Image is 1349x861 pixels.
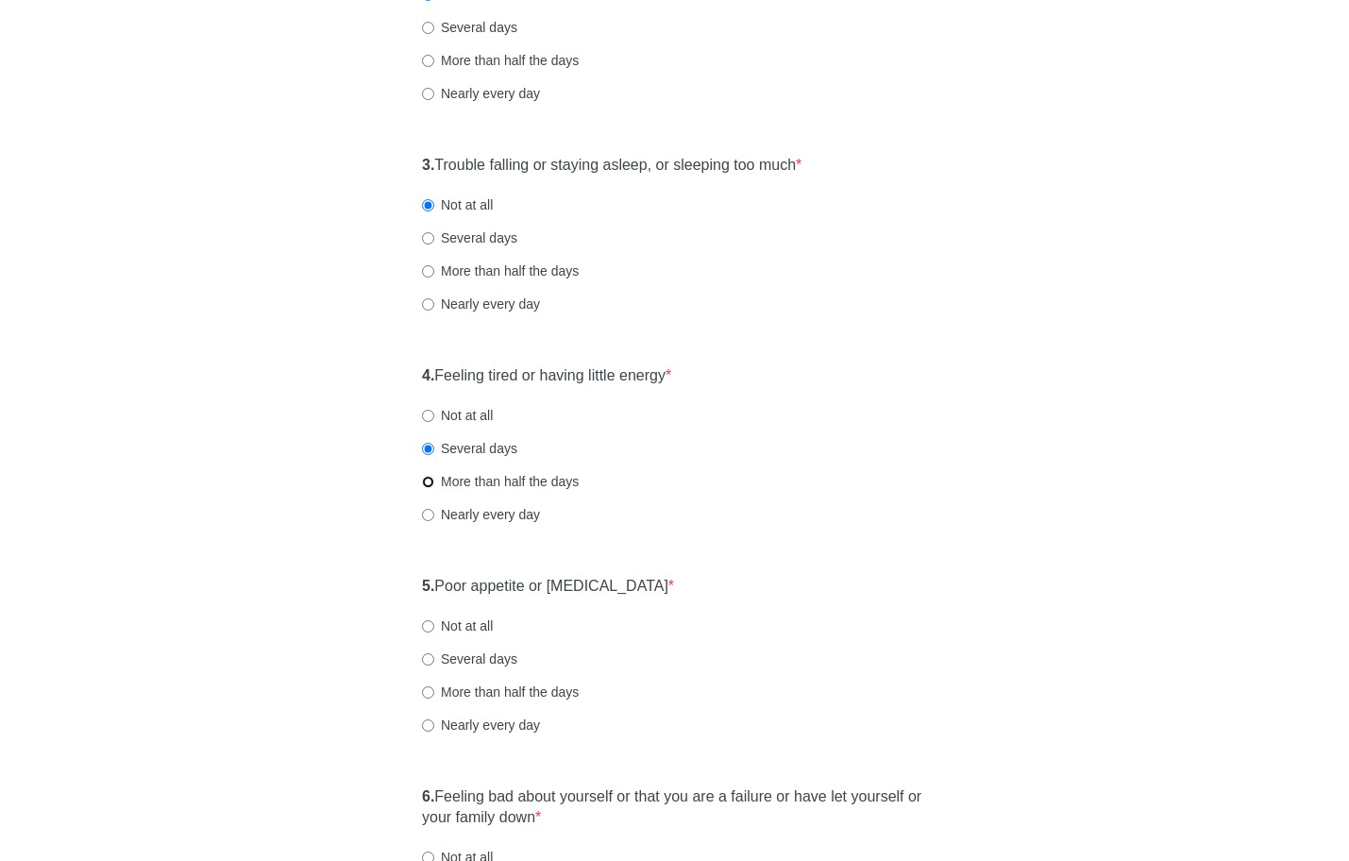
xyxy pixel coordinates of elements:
input: Nearly every day [422,509,434,521]
input: Nearly every day [422,298,434,311]
label: Several days [422,18,517,37]
input: Several days [422,443,434,455]
strong: 5. [422,578,434,594]
label: Not at all [422,616,493,635]
label: Nearly every day [422,295,540,313]
input: Several days [422,232,434,245]
label: Nearly every day [422,505,540,524]
input: Several days [422,653,434,666]
label: More than half the days [422,51,579,70]
label: Feeling tired or having little energy [422,365,671,387]
input: Not at all [422,620,434,633]
label: Nearly every day [422,716,540,734]
input: Not at all [422,199,434,211]
input: More than half the days [422,55,434,67]
input: More than half the days [422,476,434,488]
label: Several days [422,439,517,458]
label: More than half the days [422,472,579,491]
label: Not at all [422,195,493,214]
label: More than half the days [422,683,579,701]
strong: 3. [422,157,434,173]
input: Nearly every day [422,719,434,732]
label: Poor appetite or [MEDICAL_DATA] [422,576,674,598]
label: Not at all [422,406,493,425]
label: More than half the days [422,262,579,280]
label: Feeling bad about yourself or that you are a failure or have let yourself or your family down [422,786,927,830]
input: Not at all [422,410,434,422]
input: More than half the days [422,686,434,699]
input: Several days [422,22,434,34]
input: More than half the days [422,265,434,278]
label: Several days [422,228,517,247]
label: Several days [422,650,517,668]
input: Nearly every day [422,88,434,100]
strong: 4. [422,367,434,383]
label: Trouble falling or staying asleep, or sleeping too much [422,155,801,177]
strong: 6. [422,788,434,804]
label: Nearly every day [422,84,540,103]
